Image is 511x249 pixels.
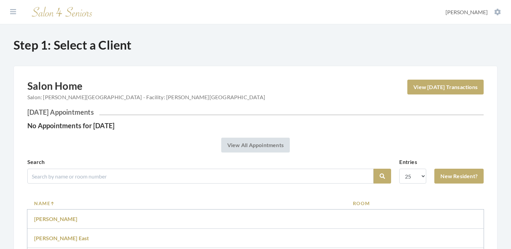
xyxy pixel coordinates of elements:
[34,235,89,241] a: [PERSON_NAME] East
[407,80,484,94] a: View [DATE] Transactions
[27,80,265,105] h2: Salon Home
[221,138,290,153] a: View All Appointments
[27,108,484,116] h2: [DATE] Appointments
[434,169,484,184] a: New Resident?
[445,9,488,15] span: [PERSON_NAME]
[27,158,45,166] label: Search
[353,200,477,207] a: Room
[14,38,497,52] h1: Step 1: Select a Client
[27,93,265,101] span: Salon: [PERSON_NAME][GEOGRAPHIC_DATA] - Facility: [PERSON_NAME][GEOGRAPHIC_DATA]
[27,121,484,130] h4: No Appointments for [DATE]
[34,200,339,207] a: Name
[399,158,417,166] label: Entries
[34,216,78,222] a: [PERSON_NAME]
[27,169,374,184] input: Search by name or room number
[28,4,96,20] img: Salon 4 Seniors
[443,8,503,16] button: [PERSON_NAME]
